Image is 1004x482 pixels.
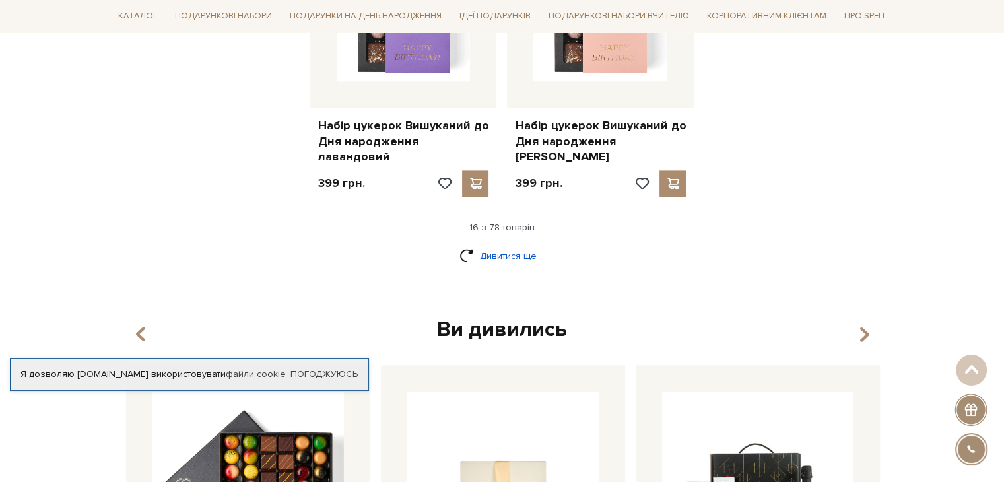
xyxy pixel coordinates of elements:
[113,7,163,27] a: Каталог
[108,222,897,234] div: 16 з 78 товарів
[454,7,536,27] a: Ідеї подарунків
[11,368,368,380] div: Я дозволяю [DOMAIN_NAME] використовувати
[226,368,286,380] a: файли cookie
[543,5,694,28] a: Подарункові набори Вчителю
[290,368,358,380] a: Погоджуюсь
[702,7,832,27] a: Корпоративним клієнтам
[284,7,447,27] a: Подарунки на День народження
[515,176,562,191] p: 399 грн.
[121,316,884,344] div: Ви дивились
[318,176,365,191] p: 399 грн.
[318,118,489,164] a: Набір цукерок Вишуканий до Дня народження лавандовий
[838,7,891,27] a: Про Spell
[459,244,545,267] a: Дивитися ще
[170,7,277,27] a: Подарункові набори
[515,118,686,164] a: Набір цукерок Вишуканий до Дня народження [PERSON_NAME]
